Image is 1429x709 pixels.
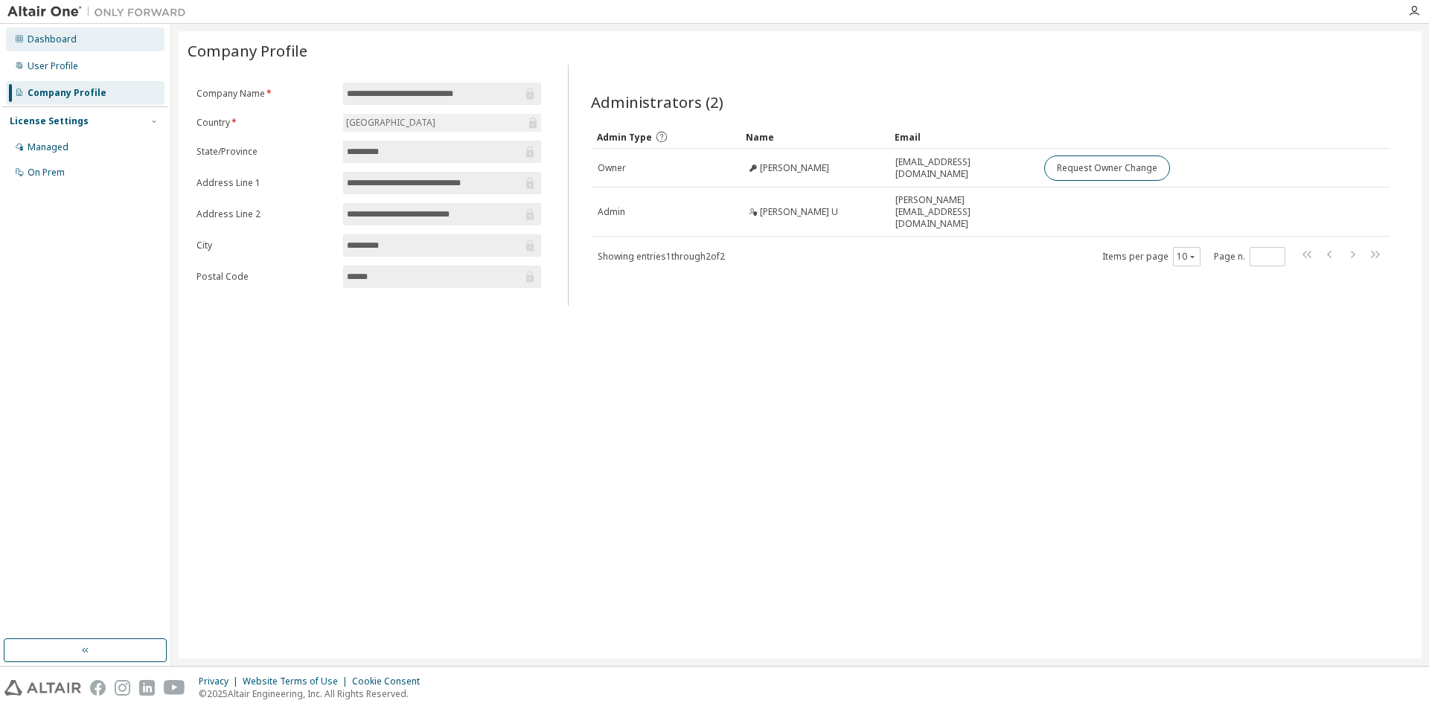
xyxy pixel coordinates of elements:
[196,146,334,158] label: State/Province
[895,194,1031,230] span: [PERSON_NAME][EMAIL_ADDRESS][DOMAIN_NAME]
[164,680,185,696] img: youtube.svg
[10,115,89,127] div: License Settings
[343,114,541,132] div: [GEOGRAPHIC_DATA]
[1044,155,1170,181] button: Request Owner Change
[344,115,438,131] div: [GEOGRAPHIC_DATA]
[196,177,334,189] label: Address Line 1
[196,88,334,100] label: Company Name
[895,156,1031,180] span: [EMAIL_ADDRESS][DOMAIN_NAME]
[746,125,883,149] div: Name
[196,240,334,251] label: City
[28,141,68,153] div: Managed
[352,676,429,687] div: Cookie Consent
[598,162,626,174] span: Owner
[760,162,829,174] span: [PERSON_NAME]
[90,680,106,696] img: facebook.svg
[199,687,429,700] p: © 2025 Altair Engineering, Inc. All Rights Reserved.
[196,208,334,220] label: Address Line 2
[7,4,194,19] img: Altair One
[597,131,652,144] span: Admin Type
[196,271,334,283] label: Postal Code
[139,680,155,696] img: linkedin.svg
[1102,247,1201,266] span: Items per page
[4,680,81,696] img: altair_logo.svg
[243,676,352,687] div: Website Terms of Use
[115,680,130,696] img: instagram.svg
[598,250,725,263] span: Showing entries 1 through 2 of 2
[199,676,243,687] div: Privacy
[188,40,307,61] span: Company Profile
[196,117,334,129] label: Country
[895,125,1032,149] div: Email
[591,92,723,112] span: Administrators (2)
[1214,247,1285,266] span: Page n.
[1177,251,1197,263] button: 10
[598,206,625,218] span: Admin
[28,87,106,99] div: Company Profile
[28,33,77,45] div: Dashboard
[28,60,78,72] div: User Profile
[760,206,838,218] span: [PERSON_NAME] U
[28,167,65,179] div: On Prem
